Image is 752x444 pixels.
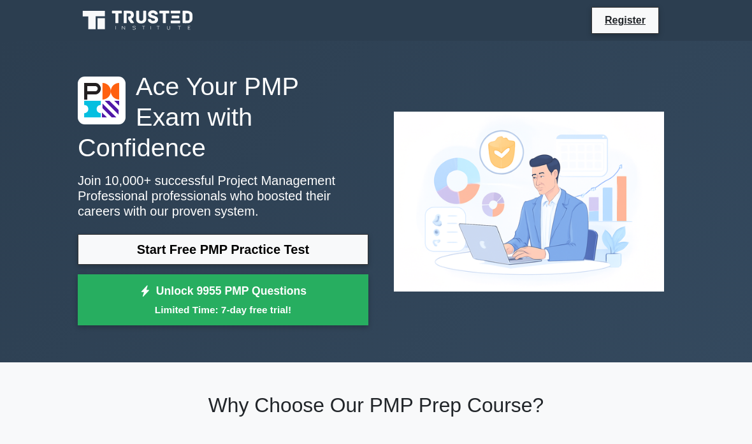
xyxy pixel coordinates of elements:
a: Register [597,12,653,28]
a: Unlock 9955 PMP QuestionsLimited Time: 7-day free trial! [78,274,368,325]
img: Project Management Professional Preview [384,101,674,302]
a: Start Free PMP Practice Test [78,234,368,265]
small: Limited Time: 7-day free trial! [94,302,352,317]
h2: Why Choose Our PMP Prep Course? [78,393,674,417]
p: Join 10,000+ successful Project Management Professional professionals who boosted their careers w... [78,173,368,219]
h1: Ace Your PMP Exam with Confidence [78,71,368,163]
